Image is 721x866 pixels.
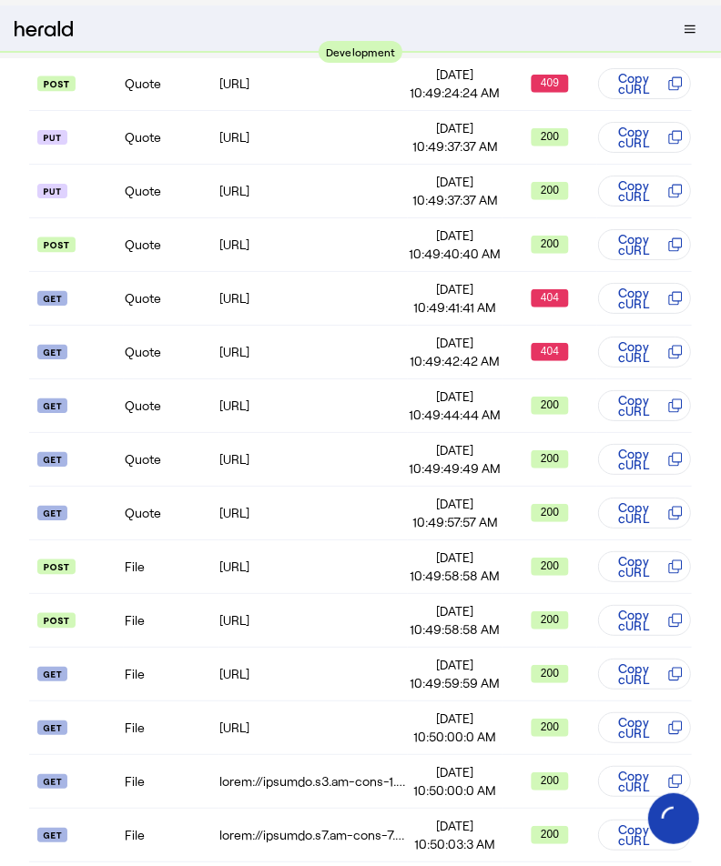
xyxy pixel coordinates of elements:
[219,236,407,254] div: [URL]
[541,237,559,250] text: 200
[598,229,691,260] button: Copy cURL
[124,809,218,862] td: File
[124,648,218,701] td: File
[541,345,559,357] text: 404
[598,390,691,421] button: Copy cURL
[219,397,407,415] div: [URL]
[219,343,407,361] div: [URL]
[409,406,502,424] span: 10:49:44:44 AM
[598,498,691,529] button: Copy cURL
[541,828,559,841] text: 200
[541,559,559,572] text: 200
[409,781,502,800] span: 10:50:00:0 AM
[124,594,218,648] td: File
[598,176,691,206] button: Copy cURL
[598,712,691,743] button: Copy cURL
[409,388,502,406] span: [DATE]
[598,122,691,153] button: Copy cURL
[409,513,502,531] span: 10:49:57:57 AM
[409,173,502,191] span: [DATE]
[598,766,691,797] button: Copy cURL
[598,337,691,368] button: Copy cURL
[409,191,502,209] span: 10:49:37:37 AM
[409,84,502,102] span: 10:49:24:24 AM
[598,68,691,99] button: Copy cURL
[598,283,691,314] button: Copy cURL
[409,459,502,478] span: 10:49:49:49 AM
[409,620,502,639] span: 10:49:58:58 AM
[409,728,502,746] span: 10:50:00:0 AM
[409,656,502,674] span: [DATE]
[124,755,218,809] td: File
[409,549,502,567] span: [DATE]
[219,128,407,146] div: [URL]
[541,130,559,143] text: 200
[124,57,218,111] td: Quote
[124,218,218,272] td: Quote
[124,379,218,433] td: Quote
[409,227,502,245] span: [DATE]
[541,774,559,787] text: 200
[124,487,218,540] td: Quote
[409,495,502,513] span: [DATE]
[319,41,403,63] div: Development
[219,611,407,629] div: [URL]
[409,674,502,692] span: 10:49:59:59 AM
[409,567,502,585] span: 10:49:58:58 AM
[409,835,502,853] span: 10:50:03:3 AM
[124,433,218,487] td: Quote
[219,665,407,683] div: [URL]
[541,398,559,411] text: 200
[219,182,407,200] div: [URL]
[541,291,559,304] text: 404
[598,659,691,690] button: Copy cURL
[409,334,502,352] span: [DATE]
[219,719,407,737] div: [URL]
[598,605,691,636] button: Copy cURL
[15,21,73,38] img: Herald Logo
[409,119,502,137] span: [DATE]
[219,504,407,522] div: [URL]
[409,441,502,459] span: [DATE]
[409,137,502,156] span: 10:49:37:37 AM
[124,111,218,165] td: Quote
[124,326,218,379] td: Quote
[219,289,407,307] div: [URL]
[409,602,502,620] span: [DATE]
[124,701,218,755] td: File
[541,613,559,626] text: 200
[409,245,502,263] span: 10:49:40:40 AM
[598,444,691,475] button: Copy cURL
[409,763,502,781] span: [DATE]
[409,352,502,370] span: 10:49:42:42 AM
[219,450,407,468] div: [URL]
[598,820,691,851] button: Copy cURL
[409,298,502,317] span: 10:49:41:41 AM
[124,165,218,218] td: Quote
[541,184,559,196] text: 200
[598,551,691,582] button: Copy cURL
[409,817,502,835] span: [DATE]
[541,506,559,519] text: 200
[409,710,502,728] span: [DATE]
[124,540,218,594] td: File
[124,272,218,326] td: Quote
[219,558,407,576] div: [URL]
[541,76,559,89] text: 409
[409,280,502,298] span: [DATE]
[219,75,407,93] div: [URL]
[541,667,559,680] text: 200
[541,720,559,733] text: 200
[541,452,559,465] text: 200
[219,772,407,790] div: lorem://ipsumdo.s3.am-cons-1.adipiscin.eli/0se3doei-te54-91in-0u4l-4et96dol9m0a/7485/6/Enima/82mi...
[409,65,502,84] span: [DATE]
[219,826,407,844] div: lorem://ipsumdo.s7.am-cons-7.adipiscin.eli/1se3doei-te40-03in-6u5l-3et36dol3m1a/2743/2/Enima/73mi...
